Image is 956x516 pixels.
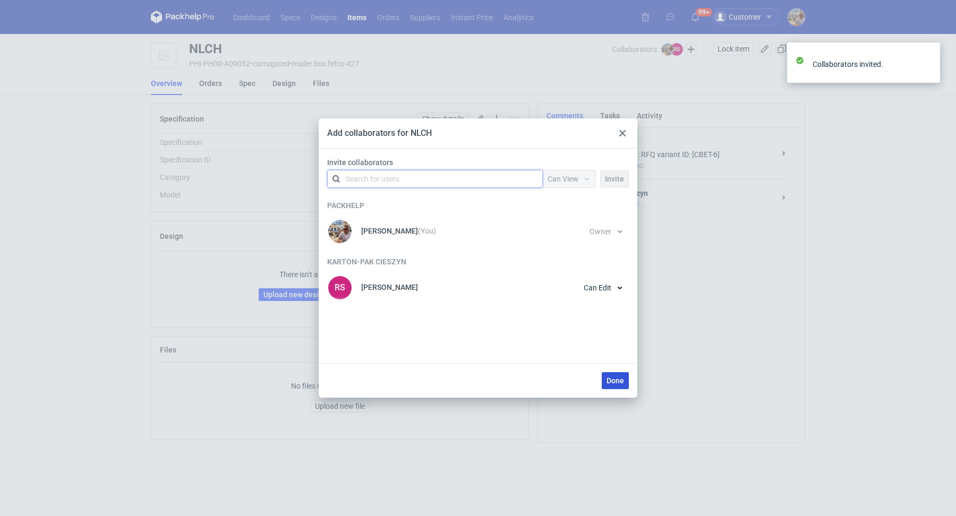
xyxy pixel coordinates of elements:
[328,276,352,299] figcaption: RS
[579,279,627,296] button: Can Edit
[584,284,611,291] span: Can Edit
[418,227,436,235] small: (You)
[328,220,352,243] img: Michał Palasek
[585,223,627,240] button: Owner
[346,174,399,184] div: Search for users
[327,201,627,210] h3: Packhelp
[327,257,627,266] h3: Karton-Pak Cieszyn
[327,127,432,139] div: Add collaborators for NLCH
[605,175,624,183] span: Invite
[327,157,633,168] label: Invite collaborators
[361,283,418,291] p: [PERSON_NAME]
[327,219,353,244] div: Michał Palasek
[361,227,436,235] p: [PERSON_NAME]
[600,170,629,187] button: Invite
[924,58,932,70] button: close
[813,59,924,70] div: Collaborators invited.
[607,377,624,384] span: Done
[327,275,353,300] div: Rafał Stani
[590,228,611,235] span: Owner
[602,372,629,389] button: Done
